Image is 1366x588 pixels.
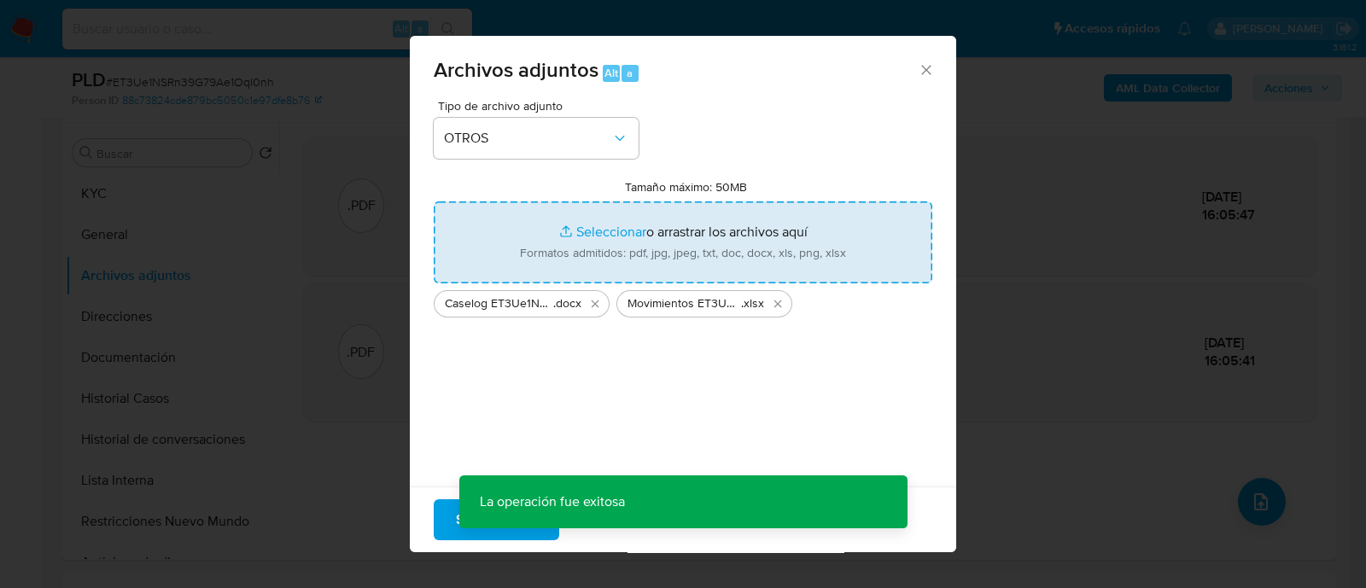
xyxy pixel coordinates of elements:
p: La operación fue exitosa [459,475,645,528]
label: Tamaño máximo: 50MB [625,179,747,195]
span: Subir archivo [456,501,537,539]
button: Eliminar Caselog ET3Ue1NSRn39G79Ae1OqI0nh_2025_09_18_03_26_49.docx [585,294,605,314]
span: .docx [553,295,581,312]
span: Alt [604,65,618,81]
span: Archivos adjuntos [434,55,598,84]
button: OTROS [434,118,639,159]
button: Subir archivo [434,499,559,540]
span: Cancelar [588,501,644,539]
span: Caselog ET3Ue1NSRn39G79Ae1OqI0nh_2025_09_18_03_26_49 [445,295,553,312]
button: Cerrar [918,61,933,77]
span: .xlsx [741,295,764,312]
button: Eliminar Movimientos ET3Ue1NSRn39G79Ae1OqI0nh_2025_09_18_03_26_49.xlsx [768,294,788,314]
span: Tipo de archivo adjunto [438,100,643,112]
span: OTROS [444,130,611,147]
span: a [627,65,633,81]
ul: Archivos seleccionados [434,283,932,317]
span: Movimientos ET3Ue1NSRn39G79Ae1OqI0nh_2025_09_18_03_26_49 [628,295,741,312]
